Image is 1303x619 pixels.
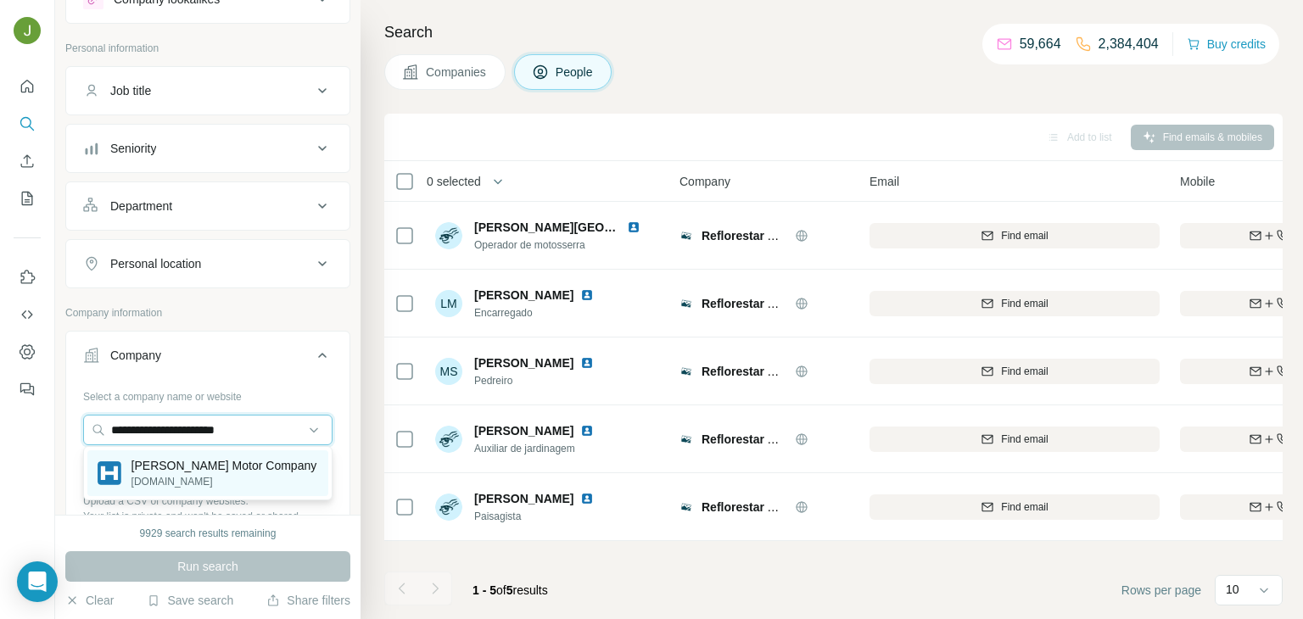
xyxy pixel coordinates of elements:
[1180,173,1215,190] span: Mobile
[474,237,661,253] span: Operador de motosserra
[435,358,462,385] div: MS
[1001,499,1048,515] span: Find email
[474,490,573,507] span: [PERSON_NAME]
[474,373,614,388] span: Pedreiro
[1001,228,1048,243] span: Find email
[14,337,41,367] button: Dashboard
[474,220,701,234] span: [PERSON_NAME][GEOGRAPHIC_DATA]
[1099,34,1159,54] p: 2,384,404
[1226,581,1239,598] p: 10
[98,461,121,485] img: Hamilton Motor Company
[627,220,640,234] img: LinkedIn logo
[435,426,462,453] img: Avatar
[679,500,693,514] img: Logo of Reflorestar Ambiental
[14,146,41,176] button: Enrich CSV
[17,561,58,602] div: Open Intercom Messenger
[14,374,41,404] button: Feedback
[110,198,172,215] div: Department
[679,432,693,446] img: Logo of Reflorestar Ambiental
[65,305,350,321] p: Company information
[426,64,488,81] span: Companies
[1020,34,1061,54] p: 59,664
[702,365,825,378] span: Reflorestar Ambiental
[702,297,825,310] span: Reflorestar Ambiental
[435,494,462,521] img: Avatar
[140,526,277,541] div: 9929 search results remaining
[702,229,825,243] span: Reflorestar Ambiental
[266,592,350,609] button: Share filters
[506,583,513,597] span: 5
[580,356,594,370] img: LinkedIn logo
[83,494,333,509] p: Upload a CSV of company websites.
[474,356,573,370] span: [PERSON_NAME]
[83,382,333,404] div: Select a company name or website
[474,422,573,439] span: [PERSON_NAME]
[384,20,1283,44] h4: Search
[474,287,573,304] span: [PERSON_NAME]
[702,500,825,514] span: Reflorestar Ambiental
[1187,32,1266,56] button: Buy credits
[14,262,41,293] button: Use Surfe on LinkedIn
[131,474,317,489] p: [DOMAIN_NAME]
[1001,432,1048,447] span: Find email
[435,222,462,249] img: Avatar
[14,71,41,102] button: Quick start
[435,290,462,317] div: LM
[870,173,899,190] span: Email
[473,583,496,597] span: 1 - 5
[65,41,350,56] p: Personal information
[1001,364,1048,379] span: Find email
[679,173,730,190] span: Company
[110,140,156,157] div: Seniority
[496,583,506,597] span: of
[110,255,201,272] div: Personal location
[474,305,614,321] span: Encarregado
[65,592,114,609] button: Clear
[14,299,41,330] button: Use Surfe API
[580,288,594,302] img: LinkedIn logo
[83,509,333,524] p: Your list is private and won't be saved or shared.
[870,223,1160,248] button: Find email
[580,424,594,438] img: LinkedIn logo
[679,365,693,378] img: Logo of Reflorestar Ambiental
[147,592,233,609] button: Save search
[427,173,481,190] span: 0 selected
[556,64,595,81] span: People
[14,17,41,44] img: Avatar
[14,109,41,139] button: Search
[1121,582,1201,599] span: Rows per page
[473,583,548,597] span: results
[66,186,350,226] button: Department
[870,427,1160,452] button: Find email
[66,128,350,169] button: Seniority
[702,432,825,446] span: Reflorestar Ambiental
[870,494,1160,520] button: Find email
[66,243,350,284] button: Personal location
[131,457,317,474] p: [PERSON_NAME] Motor Company
[1001,296,1048,311] span: Find email
[110,82,151,99] div: Job title
[679,297,693,310] img: Logo of Reflorestar Ambiental
[66,70,350,111] button: Job title
[580,492,594,505] img: LinkedIn logo
[870,291,1160,316] button: Find email
[66,335,350,382] button: Company
[14,183,41,214] button: My lists
[474,441,614,456] span: Auxiliar de jardinagem
[474,509,614,524] span: Paisagista
[679,229,693,243] img: Logo of Reflorestar Ambiental
[870,359,1160,384] button: Find email
[110,347,161,364] div: Company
